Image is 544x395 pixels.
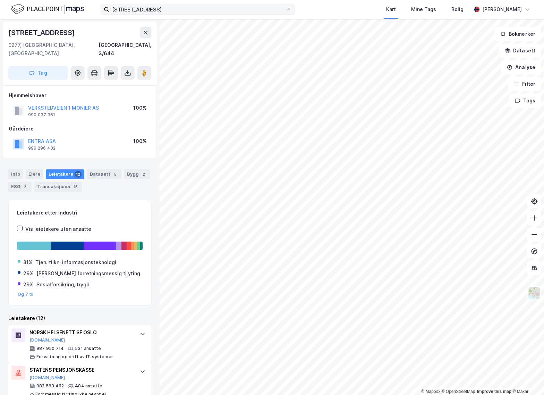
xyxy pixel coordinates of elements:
div: Bygg [124,169,150,179]
button: Datasett [499,44,541,58]
a: Mapbox [421,389,440,394]
div: 990 037 361 [28,112,55,118]
img: logo.f888ab2527a4732fd821a326f86c7f29.svg [11,3,84,15]
div: Hjemmelshaver [9,91,151,100]
div: Leietakere [46,169,84,179]
button: Filter [508,77,541,91]
button: [DOMAIN_NAME] [29,375,65,380]
div: Kontrollprogram for chat [509,362,544,395]
div: 531 ansatte [75,346,101,351]
div: STATENS PENSJONSKASSE [29,366,133,374]
div: ESG [8,182,32,192]
button: Tag [8,66,68,80]
input: Søk på adresse, matrikkel, gårdeiere, leietakere eller personer [109,4,286,15]
button: Tags [509,94,541,108]
div: Info [8,169,23,179]
div: 999 296 432 [28,145,56,151]
div: Leietakere etter industri [17,209,143,217]
div: 987 950 714 [36,346,64,351]
div: 15 [72,183,79,190]
div: Forvaltning og drift av IT-systemer [36,354,113,360]
div: 100% [133,104,147,112]
a: OpenStreetMap [442,389,475,394]
div: 29% [23,269,34,278]
div: 0277, [GEOGRAPHIC_DATA], [GEOGRAPHIC_DATA] [8,41,99,58]
div: Datasett [87,169,121,179]
div: Tjen. tilkn. informasjonsteknologi [35,258,116,267]
div: [PERSON_NAME] forretningsmessig tj.yting [36,269,140,278]
div: Leietakere (12) [8,314,151,322]
img: Z [528,286,541,300]
div: Mine Tags [411,5,436,14]
div: [PERSON_NAME] [482,5,522,14]
a: Improve this map [477,389,511,394]
div: 2 [140,171,147,178]
div: 29% [23,280,34,289]
div: Eiere [26,169,43,179]
div: Vis leietakere uten ansatte [25,225,91,233]
div: [STREET_ADDRESS] [8,27,76,38]
div: Kart [386,5,396,14]
div: 484 ansatte [75,383,102,389]
div: Transaksjoner [34,182,82,192]
div: 12 [75,171,82,178]
div: 31% [23,258,33,267]
div: [GEOGRAPHIC_DATA], 3/644 [99,41,151,58]
iframe: Chat Widget [509,362,544,395]
div: Gårdeiere [9,125,151,133]
div: 3 [22,183,29,190]
div: 982 583 462 [36,383,64,389]
button: Bokmerker [494,27,541,41]
div: 5 [112,171,119,178]
div: 100% [133,137,147,145]
div: Bolig [451,5,464,14]
button: Analyse [501,60,541,74]
button: [DOMAIN_NAME] [29,337,65,343]
div: NORSK HELSENETT SF OSLO [29,328,133,337]
button: Og 7 til [18,292,34,297]
div: Sosialforsikring, trygd [36,280,90,289]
